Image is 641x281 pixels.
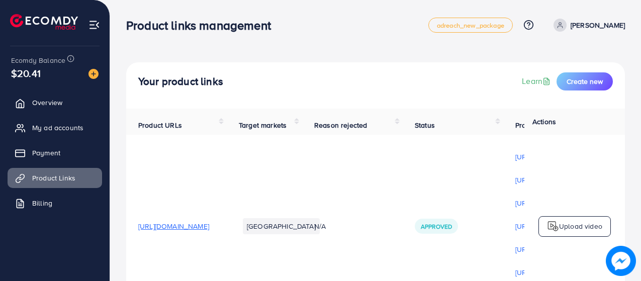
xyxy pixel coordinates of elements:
span: My ad accounts [32,123,83,133]
p: Upload video [559,220,602,232]
span: [URL][DOMAIN_NAME] [138,221,209,231]
span: Overview [32,98,62,108]
li: [GEOGRAPHIC_DATA] [243,218,320,234]
a: Learn [522,75,553,87]
h3: Product links management [126,18,279,33]
span: Billing [32,198,52,208]
p: [URL][DOMAIN_NAME] [515,266,586,278]
a: My ad accounts [8,118,102,138]
span: Product URLs [138,120,182,130]
button: Create new [557,72,613,90]
span: Actions [532,117,556,127]
a: [PERSON_NAME] [550,19,625,32]
p: [URL][DOMAIN_NAME] [515,243,586,255]
span: adreach_new_package [437,22,504,29]
a: Payment [8,143,102,163]
h4: Your product links [138,75,223,88]
span: N/A [314,221,326,231]
span: Reason rejected [314,120,367,130]
img: logo [547,220,559,232]
p: [URL][DOMAIN_NAME] [515,151,586,163]
a: adreach_new_package [428,18,513,33]
img: image [88,69,99,79]
a: Product Links [8,168,102,188]
p: [PERSON_NAME] [571,19,625,31]
span: Payment [32,148,60,158]
span: Product video [515,120,560,130]
img: logo [10,14,78,30]
span: Product Links [32,173,75,183]
img: image [606,246,636,276]
span: Status [415,120,435,130]
p: [URL][DOMAIN_NAME] [515,220,586,232]
a: Overview [8,92,102,113]
span: Ecomdy Balance [11,55,65,65]
img: menu [88,19,100,31]
p: [URL][DOMAIN_NAME] [515,174,586,186]
span: $20.41 [11,66,41,80]
a: Billing [8,193,102,213]
p: [URL][DOMAIN_NAME] [515,197,586,209]
span: Target markets [239,120,287,130]
span: Create new [567,76,603,86]
span: Approved [421,222,452,231]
